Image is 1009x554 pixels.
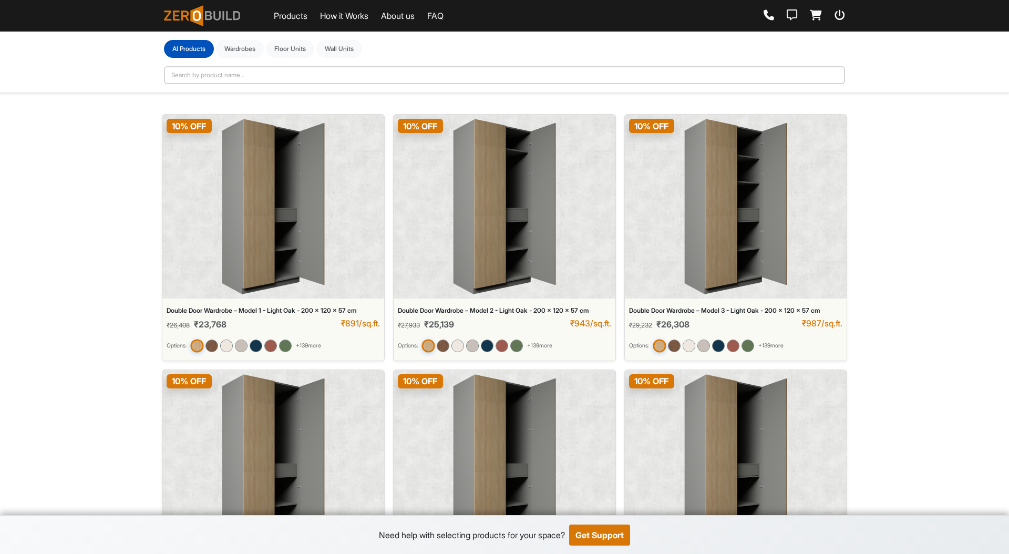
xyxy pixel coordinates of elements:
img: Double Door Wardrobe – Model 2 - Earth Brown - 200 x 120 x 57 cm [496,340,508,352]
img: Double Door Wardrobe – Model 2 - Light Oak - 200 x 120 x 57 cm [421,339,435,352]
span: 10 % OFF [629,119,674,133]
a: Double Door Wardrobe – Model 2 - Light Oak - 200 x 120 x 57 cm10% OFFDouble Door Wardrobe – Model... [393,114,616,361]
div: Double Door Wardrobe – Model 1 - Light Oak - 200 x 120 x 57 cm [167,307,380,314]
img: Double Door Wardrobe – Model 2 - Light Oak - 200 x 120 x 57 cm [453,119,556,294]
span: ₹23,768 [194,319,226,330]
span: 10 % OFF [398,119,443,133]
span: 10 % OFF [167,119,212,133]
img: Double Door Wardrobe – Model 1 - English Green - 200 x 120 x 57 cm [279,340,292,352]
small: Options: [167,342,187,350]
button: Floor Units [266,40,314,58]
div: Need help with selecting products for your space? [379,529,565,541]
a: Logout [835,10,845,22]
a: How it Works [320,9,368,22]
img: Double Door Wardrobe – Model 1 - Light Oak - 200 x 120 x 57 cm [222,119,325,294]
button: Al Products [164,40,214,58]
img: Double Door Wardrobe – Model 2 - Walnut Brown - 200 x 120 x 57 cm [437,340,449,352]
img: Double Door Wardrobe – Model 3 - English Green - 200 x 120 x 57 cm [742,340,754,352]
img: Double Door Wardrobe – Model 2 - Sandstone - 200 x 120 x 57 cm [466,340,479,352]
img: Double Door Wardrobe – Model 1 - Graphite Blue - 200 x 120 x 57 cm [250,340,262,352]
img: Double Door Wardrobe – Model 3 - Walnut Brown - 200 x 120 x 57 cm [668,340,681,352]
a: About us [381,9,415,22]
img: Double Door Wardrobe – Model 4 - Light Oak - 200 x 120 x 57 cm [222,374,325,550]
img: Double Door Wardrobe – Model 1 - Earth Brown - 200 x 120 x 57 cm [264,340,277,352]
small: Options: [629,342,649,350]
a: Double Door Wardrobe – Model 3 - Light Oak - 200 x 120 x 57 cm10% OFFDouble Door Wardrobe – Model... [624,114,847,361]
button: Wardrobes [216,40,264,58]
img: Double Door Wardrobe – Model 2 - Graphite Blue - 200 x 120 x 57 cm [481,340,493,352]
a: Double Door Wardrobe – Model 1 - Light Oak - 200 x 120 x 57 cm10% OFFDouble Door Wardrobe – Model... [162,114,385,361]
a: FAQ [427,9,444,22]
small: Options: [398,342,418,350]
img: Double Door Wardrobe – Model 3 - Sandstone - 200 x 120 x 57 cm [697,340,710,352]
span: 10 % OFF [629,374,674,388]
img: Double Door Wardrobe – Model 2 - Ivory Cream - 200 x 120 x 57 cm [451,340,464,352]
img: Double Door Wardrobe – Model 1 - Ivory Cream - 200 x 120 x 57 cm [220,340,233,352]
img: Double Door Wardrobe – Model 3 - Earth Brown - 200 x 120 x 57 cm [727,340,739,352]
img: Double Door Wardrobe – Model 2 - English Green - 200 x 120 x 57 cm [510,340,523,352]
img: Double Door Wardrobe – Model 6 - Light Oak - 200 x 120 x 57 cm [684,374,787,550]
span: 10 % OFF [167,374,212,388]
span: ₹26,408 [167,321,190,329]
button: Get Support [569,525,630,546]
span: + 139 more [296,342,321,350]
img: Double Door Wardrobe – Model 3 - Ivory Cream - 200 x 120 x 57 cm [683,340,695,352]
button: Wall Units [316,40,362,58]
div: ₹891/sq.ft. [341,319,380,329]
img: Double Door Wardrobe – Model 1 - Sandstone - 200 x 120 x 57 cm [235,340,248,352]
div: ₹943/sq.ft. [570,319,611,329]
span: + 139 more [527,342,552,350]
img: ZeroBuild logo [164,5,240,26]
div: Double Door Wardrobe – Model 3 - Light Oak - 200 x 120 x 57 cm [629,307,842,314]
span: ₹27,933 [398,321,420,329]
span: ₹25,139 [424,319,454,330]
div: Double Door Wardrobe – Model 2 - Light Oak - 200 x 120 x 57 cm [398,307,611,314]
img: Double Door Wardrobe – Model 1 - Light Oak - 200 x 120 x 57 cm [190,339,203,352]
div: ₹987/sq.ft. [802,319,842,329]
img: Double Door Wardrobe – Model 5 - Light Oak - 200 x 120 x 57 cm [453,374,556,550]
span: 10 % OFF [398,374,443,388]
span: ₹26,308 [656,319,689,330]
a: Products [274,9,307,22]
span: ₹29,232 [629,321,652,329]
span: + 139 more [758,342,784,350]
img: Double Door Wardrobe – Model 3 - Light Oak - 200 x 120 x 57 cm [653,339,666,352]
img: Double Door Wardrobe – Model 3 - Graphite Blue - 200 x 120 x 57 cm [712,340,725,352]
img: Double Door Wardrobe – Model 1 - Walnut Brown - 200 x 120 x 57 cm [205,340,218,352]
img: Double Door Wardrobe – Model 3 - Light Oak - 200 x 120 x 57 cm [684,119,787,294]
input: Search by product name... [164,66,845,84]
